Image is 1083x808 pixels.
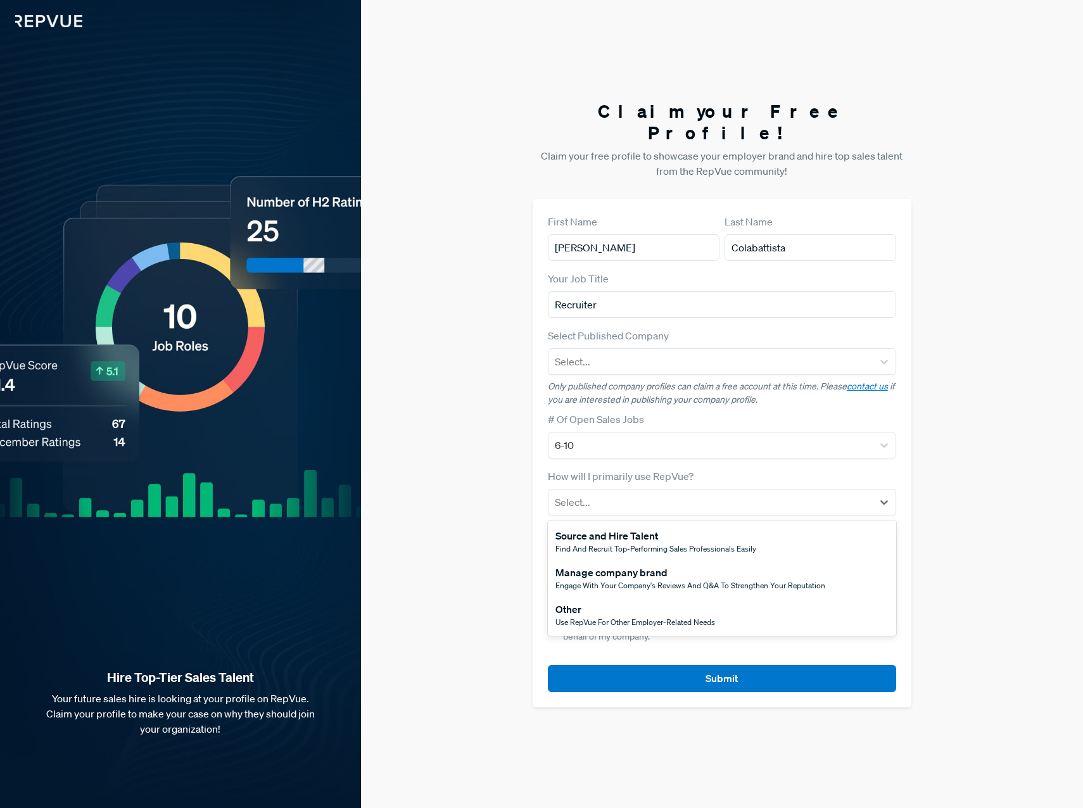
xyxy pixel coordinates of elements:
span: Engage with your company's reviews and Q&A to strengthen your reputation [555,580,825,591]
span: Find and recruit top-performing sales professionals easily [555,543,756,554]
div: Other [555,602,715,617]
strong: Hire Top-Tier Sales Talent [20,669,341,686]
div: Manage company brand [555,565,825,580]
span: Use RepVue for other employer-related needs [555,617,715,628]
p: Your future sales hire is looking at your profile on RepVue. Claim your profile to make your case... [20,691,341,736]
input: First Name [548,234,719,261]
input: Last Name [725,234,896,261]
label: Your Job Title [548,271,609,286]
label: First Name [548,214,597,229]
div: Source and Hire Talent [555,528,756,543]
button: Submit [548,665,897,692]
h3: Claim your Free Profile! [533,101,912,143]
input: Title [548,291,897,318]
label: # Of Open Sales Jobs [548,412,644,427]
label: How will I primarily use RepVue? [548,469,693,484]
p: Claim your free profile to showcase your employer brand and hire top sales talent from the RepVue... [533,148,912,179]
p: Only published company profiles can claim a free account at this time. Please if you are interest... [548,380,897,407]
label: Select Published Company [548,328,669,343]
label: Last Name [725,214,773,229]
a: contact us [847,381,888,392]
